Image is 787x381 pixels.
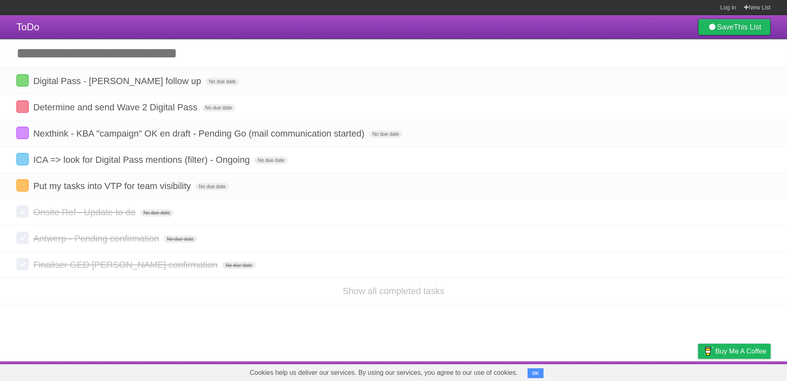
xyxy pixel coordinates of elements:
label: Done [16,100,29,113]
span: No due date [164,235,197,243]
a: SaveThis List [698,19,771,35]
span: No due date [254,157,287,164]
span: No due date [202,104,235,112]
span: ToDo [16,21,39,32]
span: Nexthink - KBA "campaign" OK en draft - Pending Go (mail communication started) [33,128,366,139]
label: Done [16,74,29,87]
span: No due date [206,78,239,85]
span: Cookies help us deliver our services. By using our services, you agree to our use of cookies. [241,365,526,381]
label: Done [16,179,29,192]
span: Digital Pass - [PERSON_NAME] follow up [33,76,203,86]
span: ICA => look for Digital Pass mentions (filter) - Ongoing [33,155,252,165]
span: No due date [196,183,229,190]
button: OK [528,368,544,378]
span: Determine and send Wave 2 Digital Pass [33,102,199,112]
label: Done [16,258,29,270]
span: No due date [369,130,402,138]
span: Antwerp - Pending confirmation [33,233,161,244]
span: No due date [222,262,255,269]
a: Suggest a feature [719,363,771,379]
a: Buy me a coffee [698,344,771,359]
a: Privacy [687,363,709,379]
label: Done [16,232,29,244]
a: About [589,363,606,379]
img: Buy me a coffee [702,344,713,358]
a: Developers [616,363,649,379]
span: No due date [140,209,173,217]
label: Done [16,127,29,139]
span: Finaliser GED [PERSON_NAME] confirmation [33,260,220,270]
b: This List [734,23,761,31]
span: Onsite Ref - Update to do [33,207,137,217]
a: Terms [660,363,678,379]
span: Put my tasks into VTP for team visibility [33,181,193,191]
a: Show all completed tasks [343,286,444,296]
label: Done [16,205,29,218]
label: Done [16,153,29,165]
span: Buy me a coffee [715,344,767,358]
